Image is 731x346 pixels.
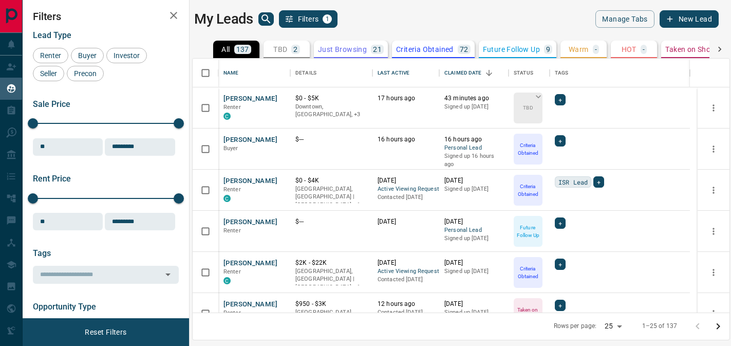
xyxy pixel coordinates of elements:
p: Taken on Showings [515,306,541,321]
p: $0 - $4K [295,176,367,185]
span: Seller [36,69,61,78]
p: [DATE] [378,217,434,226]
div: + [593,176,604,188]
p: $950 - $3K [295,300,367,308]
p: Contacted [DATE] [378,308,434,317]
p: Signed up [DATE] [444,308,503,317]
p: Signed up [DATE] [444,267,503,276]
p: Taken on Showings [665,46,730,53]
button: more [706,306,721,321]
div: + [555,135,566,147]
span: Investor [110,51,143,60]
button: Filters1 [279,10,338,28]
p: TBD [273,46,287,53]
button: Reset Filters [78,323,133,341]
p: Toronto [295,267,367,292]
p: 43 minutes ago [444,94,503,103]
span: Renter [223,227,241,234]
button: [PERSON_NAME] [223,217,277,227]
p: Toronto [295,308,367,324]
div: + [555,94,566,105]
p: Toronto [295,185,367,209]
p: TBD [523,104,533,112]
div: + [555,259,566,270]
div: + [555,217,566,229]
button: [PERSON_NAME] [223,259,277,268]
p: - [643,46,645,53]
p: $2K - $22K [295,259,367,267]
button: New Lead [660,10,719,28]
p: 72 [460,46,468,53]
p: 16 hours ago [444,135,503,144]
span: + [558,218,562,228]
span: + [558,259,562,269]
button: [PERSON_NAME] [223,135,277,145]
div: Precon [67,66,104,81]
p: 21 [373,46,382,53]
button: Manage Tabs [595,10,654,28]
div: Seller [33,66,64,81]
button: Sort [482,66,496,80]
button: more [706,183,721,198]
p: Contacted [DATE] [378,276,434,284]
h1: My Leads [194,11,253,27]
p: $--- [295,135,367,144]
span: Renter [223,104,241,111]
p: - [595,46,597,53]
span: Active Viewing Request [378,267,434,276]
p: 137 [236,46,249,53]
span: Buyer [74,51,100,60]
div: Details [295,59,316,87]
span: + [558,136,562,146]
div: Investor [106,48,147,63]
p: [DATE] [444,259,503,267]
p: 9 [546,46,550,53]
div: Last Active [372,59,439,87]
span: Buyer [223,145,238,152]
p: [DATE] [378,176,434,185]
span: Tags [33,248,51,258]
p: Signed up [DATE] [444,234,503,243]
div: Buyer [71,48,104,63]
div: Renter [33,48,68,63]
p: North York, Midtown | Central, Toronto [295,103,367,119]
button: more [706,224,721,239]
div: Status [514,59,533,87]
p: Rows per page: [554,322,597,331]
span: + [558,300,562,311]
span: Active Viewing Request [378,185,434,194]
span: ISR Lead [558,177,588,187]
p: Criteria Obtained [515,265,541,280]
span: Sale Price [33,99,70,109]
button: search button [258,12,274,26]
p: Future Follow Up [483,46,540,53]
span: + [558,95,562,105]
p: 12 hours ago [378,300,434,308]
p: Just Browsing [318,46,367,53]
p: Signed up [DATE] [444,103,503,111]
div: + [555,300,566,311]
span: Lead Type [33,30,71,40]
button: [PERSON_NAME] [223,176,277,186]
p: Contacted [DATE] [378,193,434,202]
p: [DATE] [444,300,503,308]
span: Personal Lead [444,144,503,153]
div: Name [223,59,239,87]
p: Signed up 16 hours ago [444,152,503,168]
p: $0 - $5K [295,94,367,103]
p: Criteria Obtained [515,183,541,198]
div: condos.ca [223,195,231,202]
div: Details [290,59,372,87]
button: Go to next page [708,316,728,337]
p: Warm [569,46,589,53]
span: Renter [223,186,241,193]
div: Name [218,59,290,87]
span: Renter [36,51,65,60]
p: $--- [295,217,367,226]
button: [PERSON_NAME] [223,300,277,309]
span: 1 [324,15,331,23]
p: 17 hours ago [378,94,434,103]
p: Future Follow Up [515,224,541,239]
button: [PERSON_NAME] [223,94,277,104]
button: more [706,265,721,280]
